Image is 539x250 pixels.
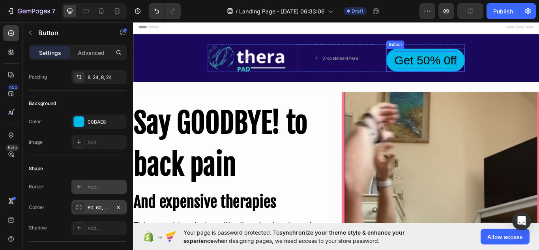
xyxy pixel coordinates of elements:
[29,165,43,172] div: Shape
[39,49,61,57] p: Settings
[78,49,105,57] p: Advanced
[352,8,363,15] span: Draft
[88,74,125,81] div: 8, 24, 8, 24
[133,20,539,225] iframe: Design area
[7,84,19,90] div: 450
[183,228,436,245] span: Your page is password protected. To when designing pages, we need access to your store password.
[88,225,125,232] div: Add...
[239,7,325,15] span: Landing Page - [DATE] 06:33:06
[493,7,513,15] div: Publish
[487,233,523,241] span: Allow access
[297,25,314,32] div: Button
[487,3,520,19] button: Publish
[29,204,45,211] div: Corner
[29,139,43,146] div: Image
[481,229,530,244] button: Allow access
[305,36,377,57] p: Get 50% 0ff
[149,3,181,19] div: Undo/Redo
[29,224,47,231] div: Shadow
[236,7,238,15] span: /
[295,33,387,60] button: <p>Get 50% 0ff</p>
[512,211,531,230] div: Open Intercom Messenger
[29,183,44,190] div: Border
[183,229,405,244] span: synchronize your theme style & enhance your experience
[88,184,125,191] div: Add...
[29,100,56,107] div: Background
[3,3,59,19] button: 7
[221,41,262,47] div: Drop element here
[29,73,47,81] div: Padding
[1,96,230,193] p: Say GOODBYE! to back pain
[88,118,125,126] div: 00BAE8
[88,204,110,211] div: 60, 60, 60, 60
[52,6,55,16] p: 7
[1,199,230,226] p: And expensive therapies
[88,139,125,146] div: Add...
[29,118,41,125] div: Color
[38,28,105,38] p: Button
[6,145,19,151] div: Beta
